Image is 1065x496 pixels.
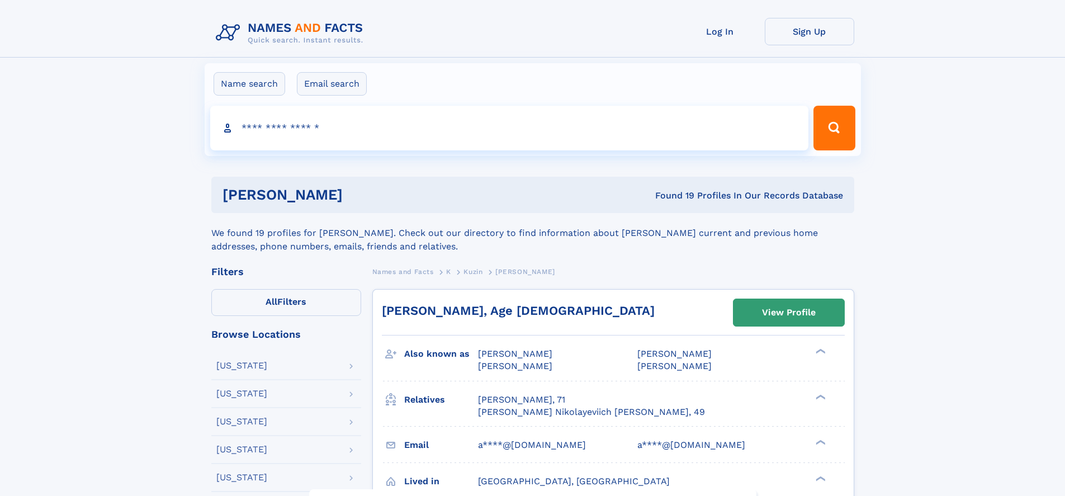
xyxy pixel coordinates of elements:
[675,18,765,45] a: Log In
[478,348,552,359] span: [PERSON_NAME]
[211,213,854,253] div: We found 19 profiles for [PERSON_NAME]. Check out our directory to find information about [PERSON...
[478,476,670,486] span: [GEOGRAPHIC_DATA], [GEOGRAPHIC_DATA]
[223,188,499,202] h1: [PERSON_NAME]
[478,406,705,418] a: [PERSON_NAME] Nikolayeviich [PERSON_NAME], 49
[404,344,478,363] h3: Also known as
[463,264,482,278] a: Kuzin
[733,299,844,326] a: View Profile
[404,472,478,491] h3: Lived in
[637,348,712,359] span: [PERSON_NAME]
[446,268,451,276] span: K
[211,329,361,339] div: Browse Locations
[404,390,478,409] h3: Relatives
[765,18,854,45] a: Sign Up
[216,361,267,370] div: [US_STATE]
[297,72,367,96] label: Email search
[495,268,555,276] span: [PERSON_NAME]
[813,106,855,150] button: Search Button
[216,445,267,454] div: [US_STATE]
[637,361,712,371] span: [PERSON_NAME]
[446,264,451,278] a: K
[762,300,816,325] div: View Profile
[216,389,267,398] div: [US_STATE]
[216,473,267,482] div: [US_STATE]
[813,393,826,400] div: ❯
[813,348,826,355] div: ❯
[463,268,482,276] span: Kuzin
[404,436,478,455] h3: Email
[214,72,285,96] label: Name search
[813,475,826,482] div: ❯
[478,394,565,406] a: [PERSON_NAME], 71
[211,18,372,48] img: Logo Names and Facts
[372,264,434,278] a: Names and Facts
[499,190,843,202] div: Found 19 Profiles In Our Records Database
[382,304,655,318] a: [PERSON_NAME], Age [DEMOGRAPHIC_DATA]
[211,267,361,277] div: Filters
[211,289,361,316] label: Filters
[478,361,552,371] span: [PERSON_NAME]
[813,438,826,446] div: ❯
[216,417,267,426] div: [US_STATE]
[266,296,277,307] span: All
[210,106,809,150] input: search input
